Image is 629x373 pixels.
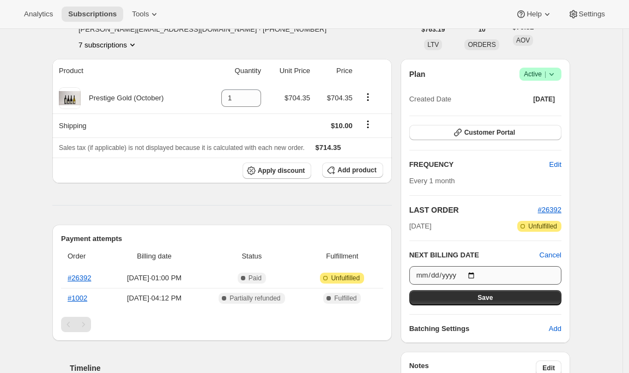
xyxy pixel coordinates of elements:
h6: Batching Settings [409,323,549,334]
h2: LAST ORDER [409,204,538,215]
span: Customer Portal [464,128,515,137]
button: 10 [471,22,492,37]
span: $714.35 [316,143,341,152]
span: Edit [549,159,561,170]
span: [PERSON_NAME][EMAIL_ADDRESS][DOMAIN_NAME] · [PHONE_NUMBER] [78,24,326,35]
th: Shipping [52,113,203,137]
button: Add [542,320,568,338]
span: Fulfillment [308,251,377,262]
span: Tools [132,10,149,19]
th: Product [52,59,203,83]
button: Add product [322,163,383,178]
span: Fulfilled [334,294,356,303]
span: Add [549,323,561,334]
span: ORDERS [468,41,495,49]
a: #26392 [538,206,561,214]
nav: Pagination [61,317,383,332]
span: $763.19 [421,25,445,34]
button: Tools [125,7,166,22]
th: Quantity [203,59,264,83]
button: Cancel [540,250,561,261]
span: Settings [579,10,605,19]
span: $704.35 [285,94,310,102]
button: Save [409,290,561,305]
th: Unit Price [264,59,313,83]
div: Prestige Gold (October) [81,93,164,104]
span: Subscriptions [68,10,117,19]
h2: NEXT BILLING DATE [409,250,540,261]
span: $704.35 [327,94,353,102]
span: $10.00 [331,122,353,130]
button: #26392 [538,204,561,215]
span: Analytics [24,10,53,19]
th: Price [313,59,356,83]
span: LTV [427,41,439,49]
button: Apply discount [243,163,312,179]
span: AOV [516,37,530,44]
span: Billing date [113,251,195,262]
span: Partially refunded [229,294,280,303]
span: Active [524,69,557,80]
a: #26392 [68,274,91,282]
button: Shipping actions [359,118,377,130]
th: Order [61,244,110,268]
button: [DATE] [527,92,561,107]
button: Product actions [359,91,377,103]
span: Paid [249,274,262,282]
button: Settings [561,7,612,22]
span: Edit [542,364,555,372]
button: Customer Portal [409,125,561,140]
span: Created Date [409,94,451,105]
h2: FREQUENCY [409,159,549,170]
span: Every 1 month [409,177,455,185]
h2: Plan [409,69,426,80]
span: 10 [478,25,485,34]
span: [DATE] · 01:00 PM [113,273,195,284]
span: Unfulfilled [528,222,557,231]
button: Edit [543,156,568,173]
span: [DATE] [409,221,432,232]
button: Help [509,7,559,22]
span: Unfulfilled [331,274,360,282]
span: Status [202,251,301,262]
span: [DATE] [533,95,555,104]
span: Help [527,10,541,19]
button: Subscriptions [62,7,123,22]
span: Sales tax (if applicable) is not displayed because it is calculated with each new order. [59,144,305,152]
button: Product actions [78,39,138,50]
span: | [545,70,546,79]
span: Apply discount [258,166,305,175]
span: Save [477,293,493,302]
button: $763.19 [415,22,451,37]
h2: Payment attempts [61,233,383,244]
span: [DATE] · 04:12 PM [113,293,195,304]
button: Analytics [17,7,59,22]
span: Add product [337,166,376,175]
a: #1002 [68,294,87,302]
